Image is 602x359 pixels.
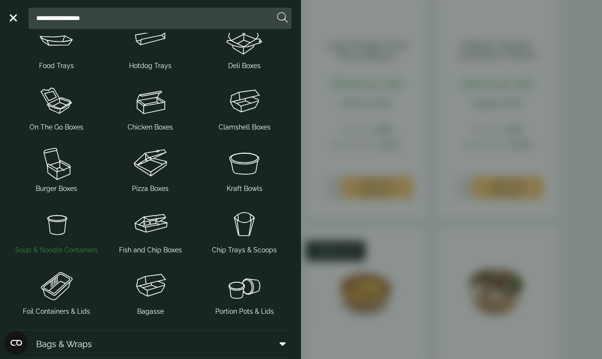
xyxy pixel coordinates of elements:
[212,245,277,255] span: Chip Trays & Scoops
[132,184,169,194] span: Pizza Boxes
[5,331,28,354] button: Open CMP widget
[228,61,261,71] span: Deli Boxes
[107,267,193,305] img: Clamshell_box.svg
[13,142,100,196] a: Burger Boxes
[201,21,288,59] img: Deli_box.svg
[137,307,164,317] span: Bagasse
[201,265,288,319] a: Portion Pots & Lids
[201,82,288,120] img: Clamshell_box.svg
[201,205,288,243] img: Chip_tray.svg
[13,80,100,134] a: On The Go Boxes
[13,265,100,319] a: Foil Containers & Lids
[23,307,90,317] span: Foil Containers & Lids
[13,82,100,120] img: OnTheGo_boxes.svg
[13,203,100,257] a: Soup & Noodle Containers
[107,82,193,120] img: Chicken_box-1.svg
[201,80,288,134] a: Clamshell Boxes
[107,144,193,182] img: Pizza_boxes.svg
[215,307,274,317] span: Portion Pots & Lids
[13,205,100,243] img: SoupNoodle_container.svg
[201,19,288,73] a: Deli Boxes
[107,203,193,257] a: Fish and Chip Boxes
[13,144,100,182] img: Burger_box.svg
[107,265,193,319] a: Bagasse
[201,203,288,257] a: Chip Trays & Scoops
[107,142,193,196] a: Pizza Boxes
[219,122,271,132] span: Clamshell Boxes
[13,267,100,305] img: Foil_container.svg
[227,184,262,194] span: Kraft Bowls
[201,267,288,305] img: PortionPots.svg
[36,338,92,350] span: Bags & Wraps
[30,122,83,132] span: On The Go Boxes
[107,19,193,73] a: Hotdog Trays
[201,144,288,182] img: SoupNsalad_bowls.svg
[13,21,100,59] img: Food_tray.svg
[129,61,171,71] span: Hotdog Trays
[10,330,291,357] a: Bags & Wraps
[201,142,288,196] a: Kraft Bowls
[107,21,193,59] img: Hotdog_tray.svg
[39,61,74,71] span: Food Trays
[107,80,193,134] a: Chicken Boxes
[36,184,77,194] span: Burger Boxes
[107,205,193,243] img: FishNchip_box.svg
[15,245,98,255] span: Soup & Noodle Containers
[119,245,182,255] span: Fish and Chip Boxes
[13,19,100,73] a: Food Trays
[128,122,173,132] span: Chicken Boxes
